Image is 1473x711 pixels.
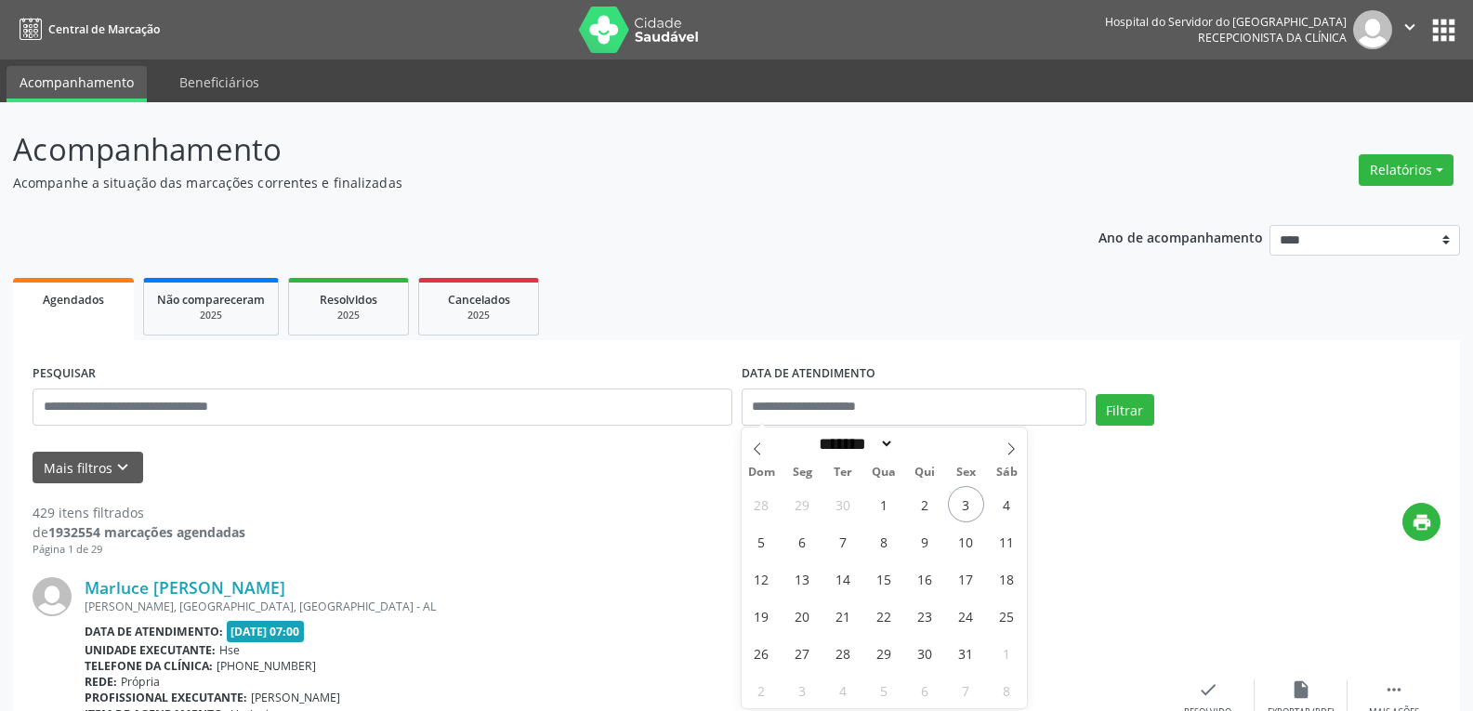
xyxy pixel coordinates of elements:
span: Outubro 7, 2025 [825,523,861,560]
span: [PERSON_NAME] [251,690,340,705]
span: Outubro 8, 2025 [866,523,902,560]
span: Outubro 9, 2025 [907,523,943,560]
i: print [1412,512,1432,533]
p: Ano de acompanhamento [1098,225,1263,248]
div: Hospital do Servidor do [GEOGRAPHIC_DATA] [1105,14,1347,30]
span: Outubro 24, 2025 [948,598,984,634]
span: Novembro 7, 2025 [948,672,984,708]
span: Outubro 13, 2025 [784,560,821,597]
button: Relatórios [1359,154,1453,186]
span: Outubro 19, 2025 [743,598,780,634]
a: Marluce [PERSON_NAME] [85,577,285,598]
span: Setembro 28, 2025 [743,486,780,522]
a: Beneficiários [166,66,272,99]
span: Outubro 18, 2025 [989,560,1025,597]
p: Acompanhamento [13,126,1026,173]
i:  [1400,17,1420,37]
span: Outubro 15, 2025 [866,560,902,597]
span: Outubro 22, 2025 [866,598,902,634]
span: Própria [121,674,160,690]
input: Year [894,434,955,454]
span: Outubro 23, 2025 [907,598,943,634]
span: Outubro 30, 2025 [907,635,943,671]
span: Setembro 30, 2025 [825,486,861,522]
a: Central de Marcação [13,14,160,45]
span: Novembro 1, 2025 [989,635,1025,671]
i: check [1198,679,1218,700]
button:  [1392,10,1427,49]
span: Outubro 16, 2025 [907,560,943,597]
span: Outubro 31, 2025 [948,635,984,671]
label: DATA DE ATENDIMENTO [742,360,875,388]
i: insert_drive_file [1291,679,1311,700]
span: Outubro 11, 2025 [989,523,1025,560]
div: 2025 [157,309,265,323]
span: Outubro 14, 2025 [825,560,861,597]
b: Unidade executante: [85,642,216,658]
b: Data de atendimento: [85,624,223,639]
span: [PHONE_NUMBER] [217,658,316,674]
span: Agendados [43,292,104,308]
button: apps [1427,14,1460,46]
span: Outubro 28, 2025 [825,635,861,671]
span: Outubro 27, 2025 [784,635,821,671]
button: print [1402,503,1440,541]
span: Central de Marcação [48,21,160,37]
span: Outubro 25, 2025 [989,598,1025,634]
span: Outubro 12, 2025 [743,560,780,597]
span: Outubro 17, 2025 [948,560,984,597]
span: [DATE] 07:00 [227,621,305,642]
div: Página 1 de 29 [33,542,245,558]
span: Recepcionista da clínica [1198,30,1347,46]
b: Profissional executante: [85,690,247,705]
span: Outubro 3, 2025 [948,486,984,522]
div: 2025 [432,309,525,323]
img: img [33,577,72,616]
span: Qui [904,467,945,479]
span: Ter [822,467,863,479]
span: Não compareceram [157,292,265,308]
span: Qua [863,467,904,479]
span: Seg [782,467,822,479]
span: Outubro 4, 2025 [989,486,1025,522]
strong: 1932554 marcações agendadas [48,523,245,541]
b: Telefone da clínica: [85,658,213,674]
span: Novembro 8, 2025 [989,672,1025,708]
span: Novembro 3, 2025 [784,672,821,708]
button: Filtrar [1096,394,1154,426]
p: Acompanhe a situação das marcações correntes e finalizadas [13,173,1026,192]
div: 429 itens filtrados [33,503,245,522]
img: img [1353,10,1392,49]
span: Novembro 4, 2025 [825,672,861,708]
span: Novembro 5, 2025 [866,672,902,708]
span: Novembro 2, 2025 [743,672,780,708]
span: Outubro 20, 2025 [784,598,821,634]
span: Outubro 29, 2025 [866,635,902,671]
b: Rede: [85,674,117,690]
span: Outubro 21, 2025 [825,598,861,634]
span: Outubro 2, 2025 [907,486,943,522]
div: [PERSON_NAME], [GEOGRAPHIC_DATA], [GEOGRAPHIC_DATA] - AL [85,599,1162,614]
span: Outubro 1, 2025 [866,486,902,522]
span: Cancelados [448,292,510,308]
span: Outubro 6, 2025 [784,523,821,560]
div: de [33,522,245,542]
button: Mais filtroskeyboard_arrow_down [33,452,143,484]
span: Setembro 29, 2025 [784,486,821,522]
i:  [1384,679,1404,700]
span: Outubro 10, 2025 [948,523,984,560]
span: Resolvidos [320,292,377,308]
span: Novembro 6, 2025 [907,672,943,708]
select: Month [813,434,895,454]
span: Outubro 5, 2025 [743,523,780,560]
span: Sáb [986,467,1027,479]
span: Dom [742,467,783,479]
span: Outubro 26, 2025 [743,635,780,671]
div: 2025 [302,309,395,323]
a: Acompanhamento [7,66,147,102]
span: Sex [945,467,986,479]
label: PESQUISAR [33,360,96,388]
span: Hse [219,642,240,658]
i: keyboard_arrow_down [112,457,133,478]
